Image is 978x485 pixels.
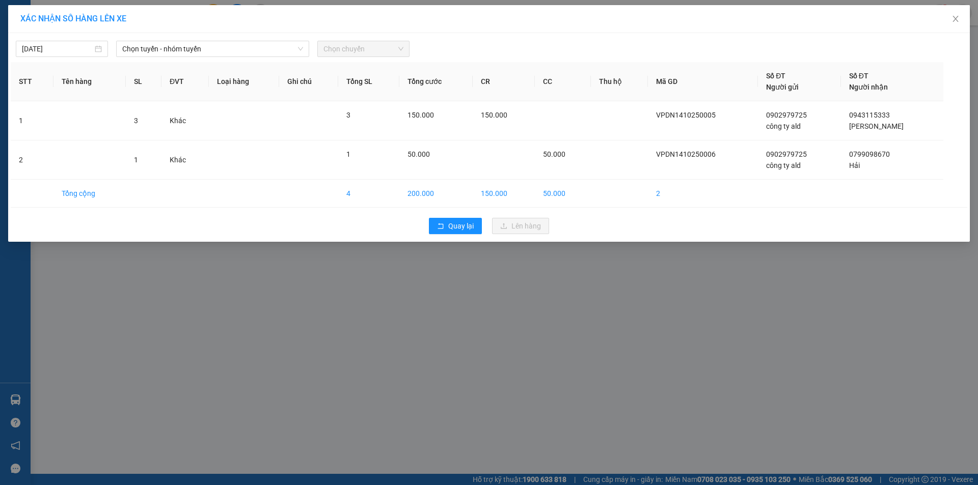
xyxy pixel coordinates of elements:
span: công ty ald [766,161,801,169]
th: CR [473,62,535,101]
span: 1 [346,150,350,158]
span: Hải [849,161,860,169]
span: Chọn tuyến - nhóm tuyến [122,41,303,56]
th: Tên hàng [53,62,126,101]
td: Khác [161,101,209,140]
span: Số ĐT [766,72,785,80]
span: 150.000 [407,111,434,119]
span: Người nhận [849,83,888,91]
th: Mã GD [648,62,758,101]
span: [PERSON_NAME] [849,122,904,130]
input: 14/10/2025 [22,43,93,54]
span: 3 [134,117,138,125]
span: công ty ald [766,122,801,130]
span: VPDN1410250006 [656,150,716,158]
span: VPDN1410250005 [656,111,716,119]
span: 50.000 [407,150,430,158]
span: 0799098670 [849,150,890,158]
span: 0943115333 [849,111,890,119]
th: SL [126,62,161,101]
button: Close [941,5,970,34]
span: Chọn chuyến [323,41,403,56]
th: Loại hàng [209,62,279,101]
span: Người gửi [766,83,799,91]
button: uploadLên hàng [492,218,549,234]
span: rollback [437,222,444,231]
th: ĐVT [161,62,209,101]
span: down [297,46,304,52]
td: 200.000 [399,180,473,208]
span: Số ĐT [849,72,868,80]
th: Tổng cước [399,62,473,101]
span: XÁC NHẬN SỐ HÀNG LÊN XE [20,14,126,23]
span: 1 [134,156,138,164]
td: Tổng cộng [53,180,126,208]
span: 0902979725 [766,111,807,119]
span: close [952,15,960,23]
td: 4 [338,180,399,208]
span: 50.000 [543,150,565,158]
span: 150.000 [481,111,507,119]
th: CC [535,62,591,101]
span: Quay lại [448,220,474,232]
td: 2 [11,140,53,180]
th: Tổng SL [338,62,399,101]
th: STT [11,62,53,101]
td: 50.000 [535,180,591,208]
td: Khác [161,140,209,180]
td: 2 [648,180,758,208]
td: 150.000 [473,180,535,208]
td: 1 [11,101,53,140]
th: Ghi chú [279,62,338,101]
th: Thu hộ [591,62,648,101]
button: rollbackQuay lại [429,218,482,234]
span: 0902979725 [766,150,807,158]
span: 3 [346,111,350,119]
